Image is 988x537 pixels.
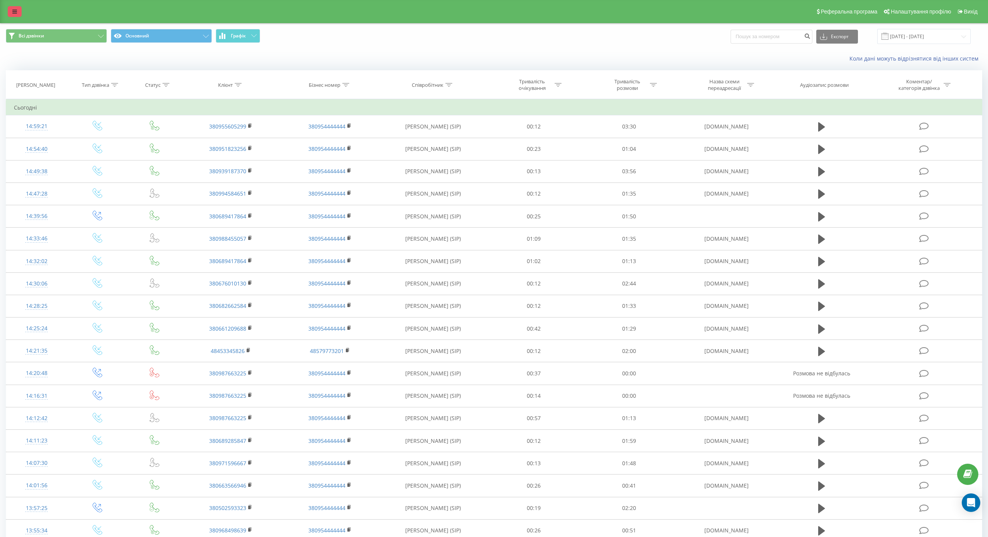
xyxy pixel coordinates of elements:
td: 01:29 [582,317,677,340]
td: 00:14 [486,385,582,407]
td: [DOMAIN_NAME] [677,430,776,452]
td: 00:23 [486,138,582,160]
div: 14:32:02 [14,254,59,269]
td: [DOMAIN_NAME] [677,407,776,429]
td: [PERSON_NAME] (SIP) [379,228,486,250]
td: 00:57 [486,407,582,429]
div: Аудіозапис розмови [800,82,849,88]
div: 14:33:46 [14,231,59,246]
a: 380955605299 [209,123,246,130]
a: 380954444444 [308,504,345,512]
td: [DOMAIN_NAME] [677,475,776,497]
td: 01:48 [582,452,677,475]
span: Вихід [964,8,978,15]
td: [PERSON_NAME] (SIP) [379,497,486,519]
td: [PERSON_NAME] (SIP) [379,362,486,385]
td: [DOMAIN_NAME] [677,250,776,272]
div: 14:30:06 [14,276,59,291]
a: 380663566946 [209,482,246,489]
td: 00:37 [486,362,582,385]
button: Графік [216,29,260,43]
a: 380951823256 [209,145,246,152]
td: 01:04 [582,138,677,160]
td: 00:42 [486,317,582,340]
a: 380994584651 [209,190,246,197]
div: 14:47:28 [14,186,59,201]
a: 380689417864 [209,257,246,265]
a: 380954444444 [308,235,345,242]
td: 02:20 [582,497,677,519]
div: [PERSON_NAME] [16,82,55,88]
td: [PERSON_NAME] (SIP) [379,475,486,497]
a: 380987663225 [209,414,246,422]
td: [PERSON_NAME] (SIP) [379,340,486,362]
div: 14:28:25 [14,299,59,314]
td: [PERSON_NAME] (SIP) [379,205,486,228]
td: 00:00 [582,362,677,385]
td: [DOMAIN_NAME] [677,272,776,295]
div: Співробітник [412,82,443,88]
a: 380954444444 [308,213,345,220]
a: 380988455057 [209,235,246,242]
div: 13:57:25 [14,501,59,516]
td: 00:25 [486,205,582,228]
td: 00:12 [486,430,582,452]
span: Графік [231,33,246,39]
div: Тривалість очікування [511,78,553,91]
a: Коли дані можуть відрізнятися вiд інших систем [849,55,982,62]
div: 14:20:48 [14,366,59,381]
td: [DOMAIN_NAME] [677,160,776,182]
a: 380676010130 [209,280,246,287]
td: 02:00 [582,340,677,362]
td: [DOMAIN_NAME] [677,340,776,362]
a: 380954444444 [308,392,345,399]
td: [DOMAIN_NAME] [677,452,776,475]
td: 01:35 [582,182,677,205]
td: 01:35 [582,228,677,250]
td: 00:12 [486,272,582,295]
td: [PERSON_NAME] (SIP) [379,385,486,407]
div: 14:11:23 [14,433,59,448]
span: Розмова не відбулась [793,370,850,377]
a: 48453345826 [211,347,245,355]
a: 380954444444 [308,325,345,332]
td: [DOMAIN_NAME] [677,228,776,250]
a: 380987663225 [209,370,246,377]
td: [DOMAIN_NAME] [677,295,776,317]
td: 00:13 [486,160,582,182]
td: 03:56 [582,160,677,182]
a: 380689285847 [209,437,246,444]
td: 00:41 [582,475,677,497]
a: 380954444444 [308,370,345,377]
span: Розмова не відбулась [793,392,850,399]
td: 00:00 [582,385,677,407]
a: 48579773201 [310,347,344,355]
td: 00:26 [486,475,582,497]
div: Тривалість розмови [607,78,648,91]
td: 01:02 [486,250,582,272]
td: 00:19 [486,497,582,519]
td: 00:12 [486,115,582,138]
div: 14:12:42 [14,411,59,426]
button: Всі дзвінки [6,29,107,43]
td: [PERSON_NAME] (SIP) [379,317,486,340]
a: 380954444444 [308,123,345,130]
td: 02:44 [582,272,677,295]
td: 03:30 [582,115,677,138]
input: Пошук за номером [731,30,812,44]
td: 00:13 [486,452,582,475]
a: 380954444444 [308,257,345,265]
td: [PERSON_NAME] (SIP) [379,407,486,429]
a: 380987663225 [209,392,246,399]
td: 01:09 [486,228,582,250]
td: 00:12 [486,295,582,317]
a: 380968498639 [209,527,246,534]
td: Сьогодні [6,100,982,115]
div: Коментар/категорія дзвінка [897,78,942,91]
td: [PERSON_NAME] (SIP) [379,272,486,295]
td: [PERSON_NAME] (SIP) [379,182,486,205]
td: [PERSON_NAME] (SIP) [379,250,486,272]
a: 380689417864 [209,213,246,220]
a: 380502593323 [209,504,246,512]
div: 14:39:56 [14,209,59,224]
